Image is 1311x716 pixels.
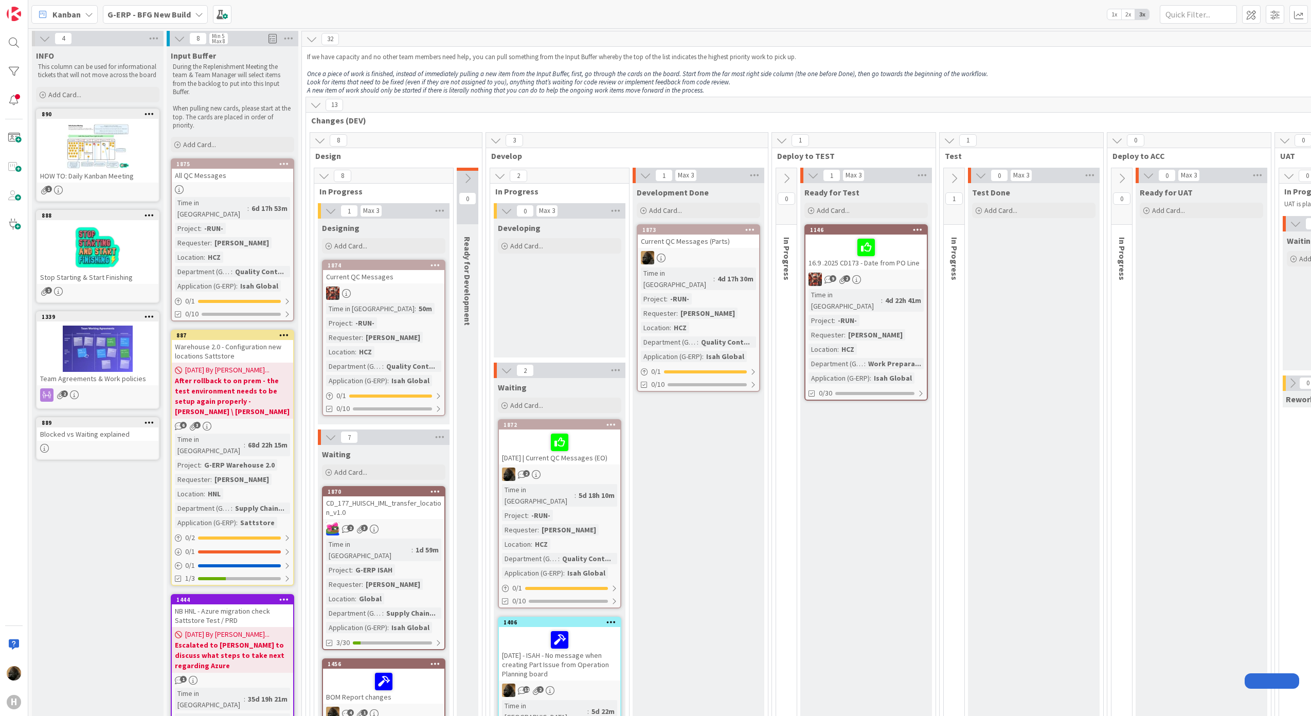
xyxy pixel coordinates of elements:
span: 2 [61,390,68,397]
span: Develop [491,151,755,161]
em: Once a piece of work is finished, instead of immediately pulling a new item from the Input Buffer... [307,69,988,78]
div: Global [356,593,384,604]
div: 1873Current QC Messages (Parts) [638,225,759,248]
span: 1 [361,709,368,716]
div: 1d 59m [413,544,441,556]
span: 1 [45,186,52,192]
div: Min 5 [212,33,224,39]
a: 888Stop Starting & Start Finishing [36,210,159,303]
div: Project [809,315,834,326]
div: 1406[DATE] - ISAH - No message when creating Part Issue from Operation Planning board [499,618,620,681]
span: Add Card... [48,90,81,99]
div: Application (G-ERP) [502,567,563,579]
a: 1874Current QC MessagesJKTime in [GEOGRAPHIC_DATA]:50mProject:-RUN-Requester:[PERSON_NAME]Locatio... [322,260,445,416]
div: Project [175,223,200,234]
div: HCZ [356,346,374,357]
span: Deploy to TEST [777,151,923,161]
span: 1x [1107,9,1121,20]
div: 1339Team Agreements & Work policies [37,312,158,385]
span: 1/3 [185,573,195,584]
div: Location [175,252,204,263]
div: 1872[DATE] | Current QC Messages (EO) [499,420,620,464]
p: During the Replenishment Meeting the team & Team Manager will select items from the backlog to pu... [173,63,292,96]
span: : [362,332,363,343]
span: : [702,351,704,362]
span: 0 / 1 [185,546,195,557]
div: Project [641,293,666,305]
div: 1444 [172,595,293,604]
div: 1456BOM Report changes [323,659,444,704]
div: 1874 [328,262,444,269]
span: : [415,303,416,314]
div: HCZ [671,322,689,333]
div: Time in [GEOGRAPHIC_DATA] [326,539,411,561]
div: 1874 [323,261,444,270]
div: Isah Global [871,372,914,384]
span: 3x [1135,9,1149,20]
span: 0 / 1 [336,390,346,401]
span: Add Card... [1152,206,1185,215]
div: Project [502,510,527,521]
span: : [236,280,238,292]
div: Isah Global [389,375,432,386]
div: 889 [42,419,158,426]
span: : [881,295,883,306]
div: Time in [GEOGRAPHIC_DATA] [502,484,574,507]
div: 890 [37,110,158,119]
div: [PERSON_NAME] [539,524,599,535]
div: JK [323,522,444,535]
div: Location [326,593,355,604]
a: 114616.9 .2025 CD173 - Date from PO LineJKTime in [GEOGRAPHIC_DATA]:4d 22h 41mProject:-RUN-Reques... [804,224,928,401]
div: JK [805,273,927,286]
div: 890HOW TO: Daily Kanban Meeting [37,110,158,183]
div: Requester [175,474,210,485]
div: 888Stop Starting & Start Finishing [37,211,158,284]
span: 12 [523,686,530,693]
span: : [537,524,539,535]
div: 1146 [810,226,927,234]
span: 0 [1127,134,1144,147]
span: 0/10 [512,596,526,606]
div: BOM Report changes [323,669,444,704]
div: 1874Current QC Messages [323,261,444,283]
span: : [666,293,668,305]
div: Team Agreements & Work policies [37,372,158,385]
span: Add Card... [510,241,543,250]
a: 1339Team Agreements & Work policies [36,311,159,409]
div: -RUN- [668,293,692,305]
span: : [351,564,353,576]
div: ND [499,468,620,481]
div: HNL [205,488,223,499]
div: Requester [641,308,676,319]
div: Quality Cont... [560,553,614,564]
div: Application (G-ERP) [326,375,387,386]
div: 1444 [176,596,293,603]
div: Project [326,564,351,576]
span: : [382,361,384,372]
span: 3 [506,134,523,147]
div: 4d 17h 30m [715,273,756,284]
span: Add Card... [334,468,367,477]
span: 0/10 [336,403,350,414]
span: Test [945,151,1090,161]
div: 16.9 .2025 CD173 - Date from PO Line [805,235,927,270]
span: 1 [792,134,809,147]
span: : [387,375,389,386]
span: 6 [180,422,187,428]
div: 1456 [323,659,444,669]
div: [PERSON_NAME] [212,237,272,248]
span: 0/10 [651,379,665,390]
div: Requester [326,332,362,343]
div: Time in [GEOGRAPHIC_DATA] [641,267,713,290]
div: [PERSON_NAME] [212,474,272,485]
div: Application (G-ERP) [175,280,236,292]
span: : [558,553,560,564]
div: Location [809,344,837,355]
span: [DATE] By [PERSON_NAME]... [185,365,270,375]
span: Add Card... [183,140,216,149]
span: Add Card... [817,206,850,215]
div: Sattstore [238,517,277,528]
span: 0/10 [185,309,199,319]
span: 0 / 2 [185,532,195,543]
div: Department (G-ERP) [641,336,697,348]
